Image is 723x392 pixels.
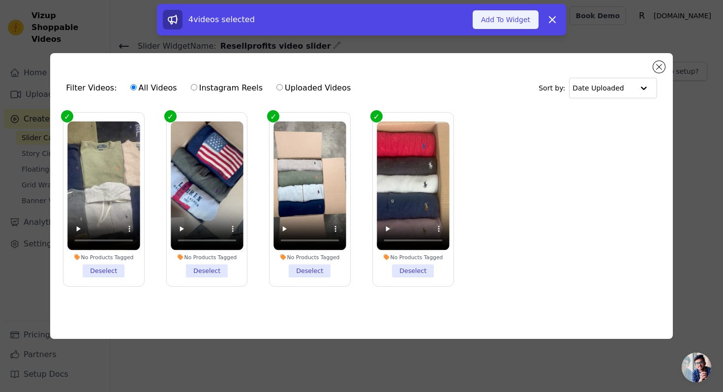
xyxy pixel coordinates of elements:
div: No Products Tagged [67,254,140,261]
label: All Videos [130,82,178,94]
button: Add To Widget [473,10,539,29]
div: No Products Tagged [377,254,449,261]
div: No Products Tagged [171,254,243,261]
span: 4 videos selected [188,15,255,24]
div: Sort by: [539,78,657,98]
label: Uploaded Videos [276,82,351,94]
label: Instagram Reels [190,82,263,94]
button: Close modal [653,61,665,73]
div: Filter Videos: [66,77,356,99]
div: No Products Tagged [274,254,346,261]
a: Open de chat [682,353,711,382]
